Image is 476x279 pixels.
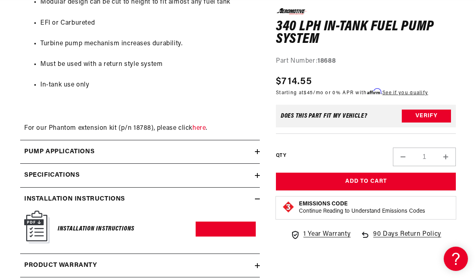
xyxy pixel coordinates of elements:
a: 90 Days Return Policy [360,229,441,248]
img: Emissions code [282,201,295,213]
div: Part Number: [276,56,456,66]
p: Starting at /mo or 0% APR with . [276,89,428,97]
img: Instruction Manual [24,211,50,243]
strong: Emissions Code [299,201,348,207]
summary: Installation Instructions [20,188,260,211]
a: Download PDF [196,222,256,237]
h1: 340 LPH In-Tank Fuel Pump System [276,20,456,46]
label: QTY [276,152,286,159]
button: Add to Cart [276,173,456,191]
p: Continue Reading to Understand Emissions Codes [299,208,425,215]
a: here [192,125,206,131]
h6: Installation Instructions [58,224,134,235]
h2: Product warranty [24,260,97,271]
li: Turbine pump mechanism increases durability. [40,39,256,49]
span: 1 Year Warranty [303,229,351,240]
button: Verify [402,110,451,123]
li: EFI or Carbureted [40,18,256,29]
span: $714.55 [276,74,312,89]
div: Does This part fit My vehicle? [281,113,367,119]
span: Affirm [367,89,381,95]
summary: Specifications [20,164,260,187]
h2: Pump Applications [24,147,94,157]
span: $45 [304,91,313,95]
li: In-tank use only [40,80,256,91]
span: 90 Days Return Policy [373,229,441,248]
button: Emissions CodeContinue Reading to Understand Emissions Codes [299,201,425,215]
summary: Pump Applications [20,140,260,164]
a: See if you qualify - Learn more about Affirm Financing (opens in modal) [382,91,428,95]
summary: Product warranty [20,254,260,277]
h2: Installation Instructions [24,194,125,205]
a: 1 Year Warranty [290,229,351,240]
strong: 18688 [317,57,336,64]
li: Must be used with a return style system [40,59,256,70]
h2: Specifications [24,170,79,181]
